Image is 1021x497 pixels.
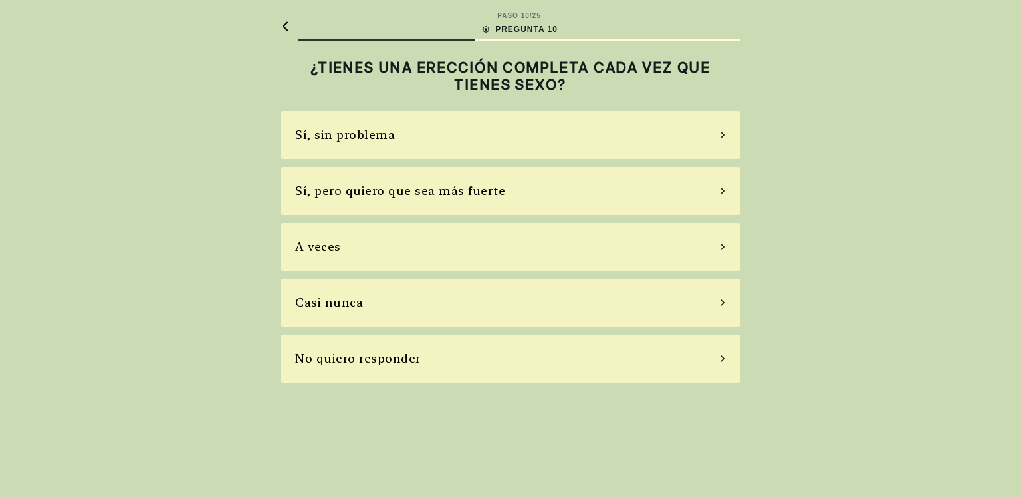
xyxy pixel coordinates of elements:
div: PASO 10 / 25 [497,11,540,21]
div: Casi nunca [295,293,363,311]
div: No quiero responder [295,349,421,367]
h2: ¿TIENES UNA ERECCIÓN COMPLETA CADA VEZ QUE TIENES SEXO? [281,59,740,94]
div: A veces [295,238,341,255]
div: Sí, sin problema [295,126,395,144]
div: PREGUNTA 10 [481,23,558,35]
div: Sí, pero quiero que sea más fuerte [295,182,505,200]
